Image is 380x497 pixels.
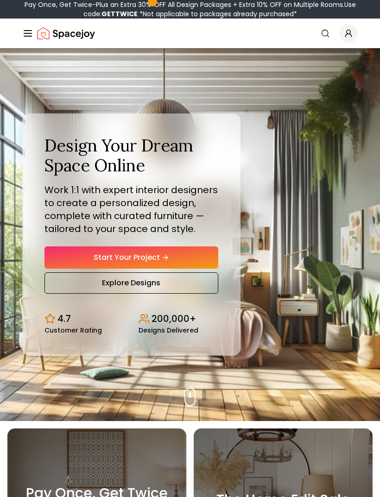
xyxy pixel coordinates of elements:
[152,312,196,325] p: 200,000+
[44,183,218,235] p: Work 1:1 with expert interior designers to create a personalized design, complete with curated fu...
[44,136,218,176] h1: Design Your Dream Space Online
[44,272,218,294] a: Explore Designs
[139,327,198,333] small: Designs Delivered
[138,9,297,19] span: *Not applicable to packages already purchased*
[37,24,95,43] a: Spacejoy
[44,305,218,333] div: Design stats
[101,9,138,19] b: GETTWICE
[44,327,102,333] small: Customer Rating
[57,312,71,325] p: 4.7
[22,19,358,48] nav: Global
[44,246,218,269] a: Start Your Project
[37,24,95,43] img: Spacejoy Logo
